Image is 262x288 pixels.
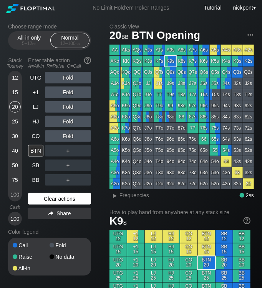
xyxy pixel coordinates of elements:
div: A2s [243,45,254,55]
div: J2o [143,178,154,189]
div: 20 [9,101,21,113]
div: Cash [5,205,25,210]
div: +1 [28,87,43,98]
div: ATo [109,89,120,100]
div: UTG [28,72,43,83]
a: Tutorial [204,5,222,11]
div: 99 [165,100,176,111]
div: J5o [143,145,154,156]
div: 85s [210,112,221,122]
div: J4o [143,156,154,167]
div: Fold [45,72,91,83]
div: BTN 15 [198,243,215,256]
div: 25 [9,116,21,127]
div: A6o [109,134,120,145]
div: 42s [243,156,254,167]
div: 44 [221,156,232,167]
div: Q9o [132,100,143,111]
div: ▸ [110,191,120,200]
div: Enter table action [28,54,91,72]
div: 95s [210,100,221,111]
div: 40 [9,145,21,156]
div: 63o [199,167,209,178]
div: 66 [199,134,209,145]
div: 92o [165,178,176,189]
div: J8o [143,112,154,122]
div: SB 25 [216,270,233,282]
div: 94o [165,156,176,167]
div: K7o [121,123,131,133]
div: J7s [187,78,198,89]
div: 84s [221,112,232,122]
div: HJ [28,116,43,127]
div: T8o [154,112,165,122]
div: 12 [9,72,21,83]
div: BB [28,174,43,186]
div: Tourney [5,63,25,69]
div: BB 12 [233,230,250,243]
div: 53s [232,145,243,156]
div: Fold [45,130,91,142]
div: QJs [143,67,154,78]
div: 64s [221,134,232,145]
div: T9o [154,100,165,111]
div: Share [28,208,91,219]
div: Q5o [132,145,143,156]
div: 97s [187,100,198,111]
div: AJs [143,45,154,55]
div: Call [13,243,50,248]
div: J8s [176,78,187,89]
div: 53o [210,167,221,178]
div: QJo [132,78,143,89]
div: SB [28,160,43,171]
div: A5o [109,145,120,156]
img: ellipsis.fd386fe8.svg [246,31,255,39]
div: J3o [143,167,154,178]
span: BTN Opening [131,30,202,42]
div: 96s [199,100,209,111]
div: LJ 15 [145,243,162,256]
div: UTG 12 [109,230,127,243]
div: BB 25 [233,270,250,282]
h2: Choose range mode [8,23,91,30]
div: Color legend [8,226,91,238]
div: Q3o [132,167,143,178]
div: KJs [143,56,154,67]
img: share.864f2f62.svg [48,211,53,216]
div: 42o [221,178,232,189]
div: K6o [121,134,131,145]
div: T2s [243,89,254,100]
div: K7s [187,56,198,67]
div: K8s [176,56,187,67]
div: T9s [165,89,176,100]
div: KK [121,56,131,67]
div: KTs [154,56,165,67]
div: J2s [243,78,254,89]
div: Q4s [221,67,232,78]
div: A=All-in R=Raise C=Call [28,63,91,69]
div: Q6s [199,67,209,78]
div: All-in [13,266,50,271]
h2: How to play hand from anywhere at any stack size [109,209,250,215]
div: BB 20 [233,256,250,269]
div: 97o [165,123,176,133]
div: J5s [210,78,221,89]
div: Q7s [187,67,198,78]
div: JTs [154,78,165,89]
div: All-in only [12,33,47,48]
div: +1 12 [127,230,144,243]
div: AKo [109,56,120,67]
div: J3s [232,78,243,89]
div: A3s [232,45,243,55]
div: J6s [199,78,209,89]
div: KQs [132,56,143,67]
div: 76s [199,123,209,133]
div: UTG 15 [109,243,127,256]
div: +1 15 [127,243,144,256]
div: 100 [9,213,21,225]
div: Q2s [243,67,254,78]
div: Q4o [132,156,143,167]
div: K4o [121,156,131,167]
div: 30 [9,130,21,142]
span: bb [32,41,36,46]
